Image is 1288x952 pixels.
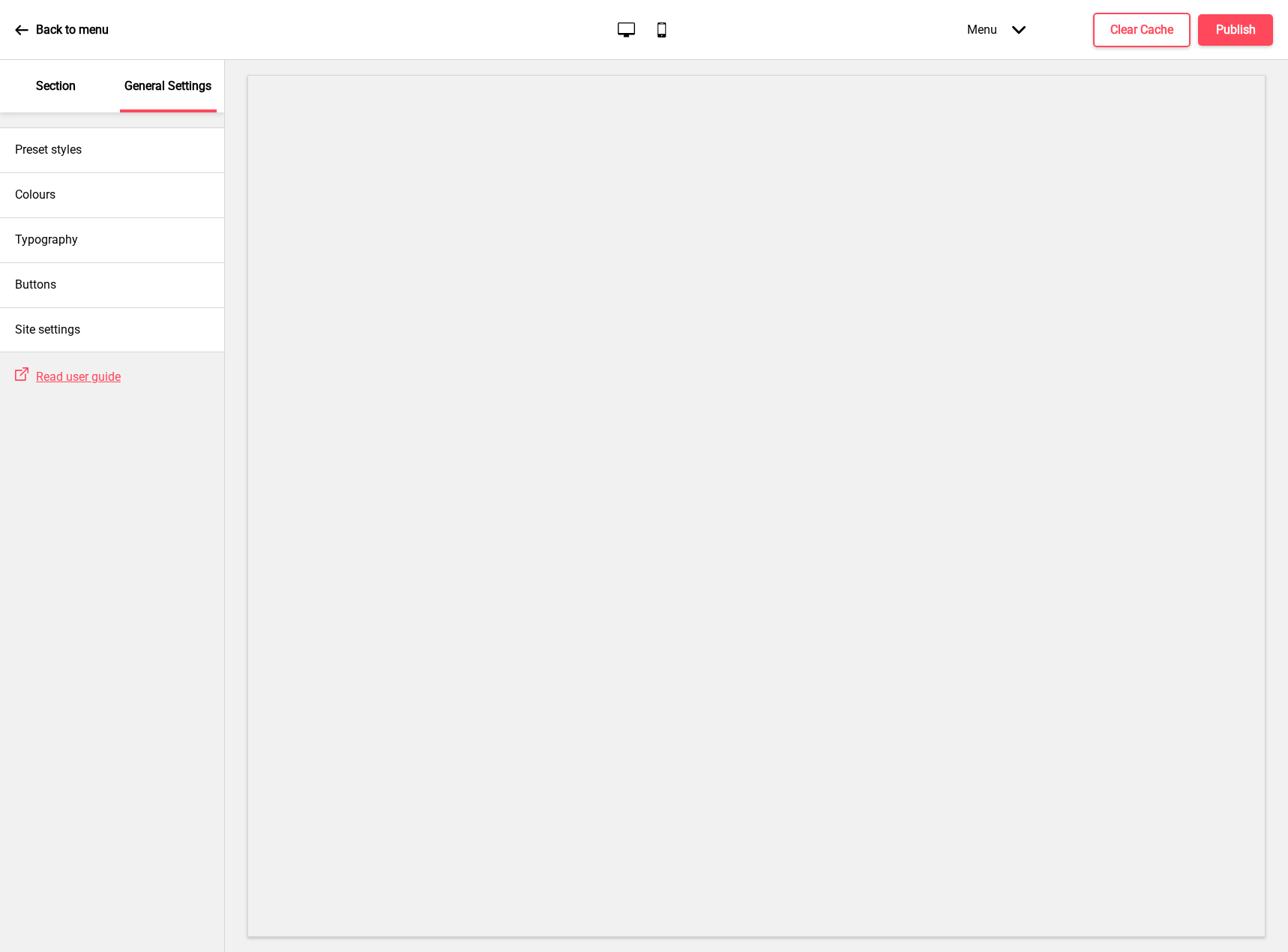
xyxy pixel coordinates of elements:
[1198,14,1273,46] button: Publish
[1110,22,1173,38] h4: Clear Cache
[15,322,80,338] h4: Site settings
[15,10,109,50] a: Back to menu
[952,7,1041,52] div: Menu
[1093,13,1191,47] button: Clear Cache
[28,370,121,384] a: Read user guide
[15,187,55,203] h4: Colours
[15,142,82,158] h4: Preset styles
[15,232,78,248] h4: Typography
[124,78,211,94] p: General Settings
[36,22,109,38] p: Back to menu
[36,78,76,94] p: Section
[1216,22,1256,38] h4: Publish
[36,370,121,384] span: Read user guide
[15,277,56,293] h4: Buttons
